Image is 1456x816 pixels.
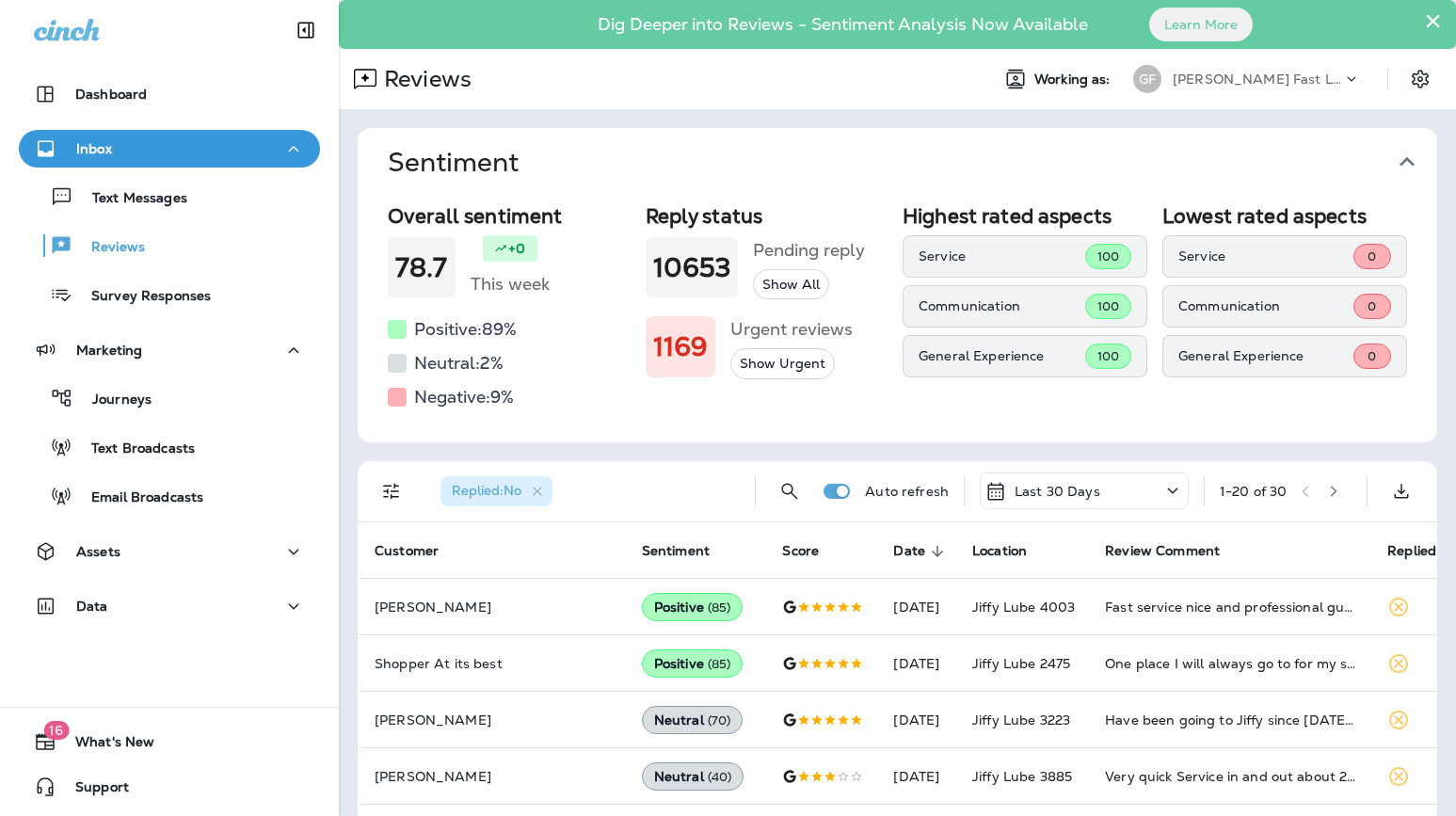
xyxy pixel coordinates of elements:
[1133,65,1161,93] div: GF
[72,440,195,458] p: Text Broadcasts
[388,204,631,228] h2: Overall sentiment
[1387,543,1436,559] span: Replied
[782,543,843,560] span: Score
[72,489,203,507] p: Email Broadcasts
[878,635,957,692] td: [DATE]
[893,543,950,560] span: Date
[708,656,731,672] span: ( 85 )
[452,482,521,499] span: Replied : No
[373,128,1452,197] button: Sentiment
[1105,543,1244,560] span: Review Comment
[76,599,108,614] p: Data
[642,593,744,621] div: Positive
[19,331,320,369] button: Marketing
[1105,767,1357,786] div: Very quick Service in and out about 20 minutes, price is the only concern. Had a $28 off coupon a...
[375,769,612,784] p: [PERSON_NAME]
[375,543,463,560] span: Customer
[919,248,1085,264] p: Service
[508,239,525,258] p: +0
[1178,248,1353,264] p: Service
[730,314,853,344] h5: Urgent reviews
[708,712,731,728] span: ( 70 )
[72,288,211,306] p: Survey Responses
[1368,248,1376,264] span: 0
[19,723,320,760] button: 16What's New
[375,712,612,728] p: [PERSON_NAME]
[375,600,612,615] p: [PERSON_NAME]
[1178,348,1353,363] p: General Experience
[43,721,69,740] span: 16
[642,543,710,559] span: Sentiment
[414,382,514,412] h5: Negative: 9 %
[72,239,145,257] p: Reviews
[1383,472,1420,510] button: Export as CSV
[865,484,949,499] p: Auto refresh
[19,130,320,168] button: Inbox
[730,348,835,379] button: Show Urgent
[1149,8,1253,41] button: Learn More
[708,769,732,785] span: ( 40 )
[972,712,1070,728] span: Jiffy Lube 3223
[19,587,320,625] button: Data
[642,649,744,678] div: Positive
[19,275,320,314] button: Survey Responses
[76,141,112,156] p: Inbox
[1105,543,1220,559] span: Review Comment
[375,656,612,671] p: Shopper At its best
[19,177,320,216] button: Text Messages
[771,472,808,510] button: Search Reviews
[972,655,1070,672] span: Jiffy Lube 2475
[1178,298,1353,313] p: Communication
[19,378,320,418] button: Journeys
[358,197,1437,442] div: Sentiment
[373,472,410,510] button: Filters
[1105,711,1357,729] div: Have been going to Jiffy since 2019 and I have like their servicing so far.
[878,579,957,635] td: [DATE]
[73,190,187,208] p: Text Messages
[56,734,154,757] span: What's New
[375,543,439,559] span: Customer
[414,314,517,344] h5: Positive: 89 %
[646,204,888,228] h2: Reply status
[782,543,819,559] span: Score
[753,269,829,300] button: Show All
[972,599,1075,616] span: Jiffy Lube 4003
[642,762,744,791] div: Neutral
[471,269,550,299] h5: This week
[19,768,320,806] button: Support
[878,692,957,748] td: [DATE]
[1424,6,1442,36] button: Close
[1162,204,1407,228] h2: Lowest rated aspects
[1220,484,1287,499] div: 1 - 20 of 30
[395,252,448,283] h1: 78.7
[642,543,734,560] span: Sentiment
[19,427,320,467] button: Text Broadcasts
[1105,598,1357,616] div: Fast service nice and professional guys.
[1368,348,1376,364] span: 0
[1015,484,1100,499] p: Last 30 Days
[414,348,504,378] h5: Neutral: 2 %
[642,706,744,734] div: Neutral
[903,204,1147,228] h2: Highest rated aspects
[972,543,1051,560] span: Location
[972,768,1072,785] span: Jiffy Lube 3885
[1097,348,1119,364] span: 100
[376,65,472,93] p: Reviews
[1368,298,1376,314] span: 0
[1173,72,1342,87] p: [PERSON_NAME] Fast Lube dba [PERSON_NAME]
[19,533,320,570] button: Assets
[1097,298,1119,314] span: 100
[878,748,957,805] td: [DATE]
[543,22,1143,27] p: Dig Deeper into Reviews - Sentiment Analysis Now Available
[56,779,129,802] span: Support
[440,476,552,506] div: Replied:No
[753,235,865,265] h5: Pending reply
[919,348,1085,363] p: General Experience
[893,543,925,559] span: Date
[1403,62,1437,96] button: Settings
[653,331,709,362] h1: 1169
[19,75,320,113] button: Dashboard
[76,544,120,559] p: Assets
[73,392,152,409] p: Journeys
[708,600,731,616] span: ( 85 )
